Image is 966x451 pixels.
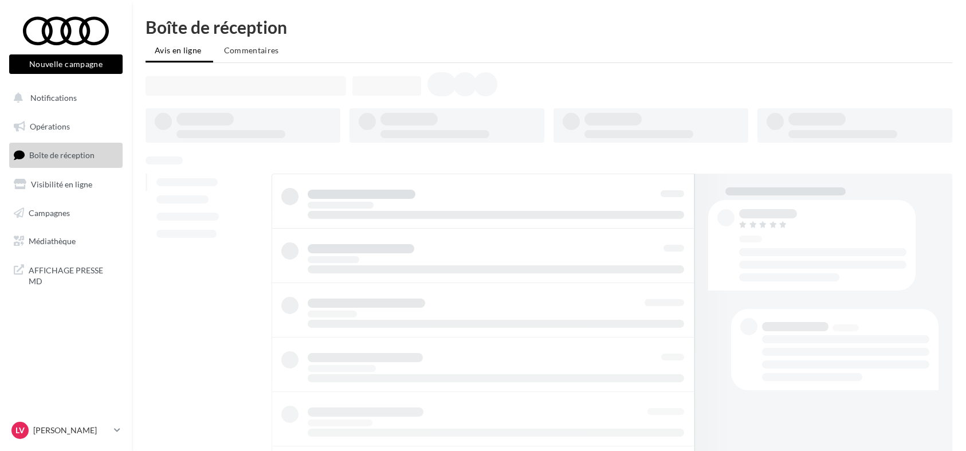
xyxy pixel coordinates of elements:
[7,143,125,167] a: Boîte de réception
[224,45,279,55] span: Commentaires
[29,262,118,287] span: AFFICHAGE PRESSE MD
[146,18,952,36] div: Boîte de réception
[7,258,125,292] a: AFFICHAGE PRESSE MD
[7,172,125,197] a: Visibilité en ligne
[31,179,92,189] span: Visibilité en ligne
[30,93,77,103] span: Notifications
[7,201,125,225] a: Campagnes
[33,425,109,436] p: [PERSON_NAME]
[7,86,120,110] button: Notifications
[29,150,95,160] span: Boîte de réception
[29,207,70,217] span: Campagnes
[9,54,123,74] button: Nouvelle campagne
[7,115,125,139] a: Opérations
[7,229,125,253] a: Médiathèque
[9,419,123,441] a: LV [PERSON_NAME]
[30,121,70,131] span: Opérations
[29,236,76,246] span: Médiathèque
[15,425,25,436] span: LV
